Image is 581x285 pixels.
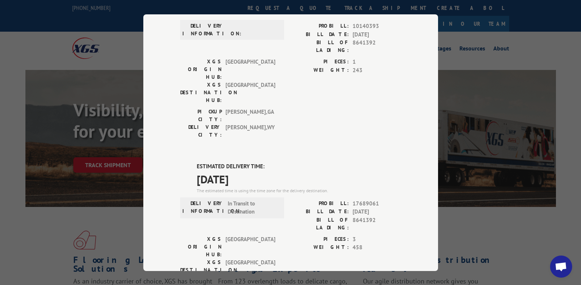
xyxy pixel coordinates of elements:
[353,243,401,252] span: 458
[353,30,401,39] span: [DATE]
[291,235,349,243] label: PIECES:
[291,243,349,252] label: WEIGHT:
[291,58,349,66] label: PIECES:
[225,58,275,81] span: [GEOGRAPHIC_DATA]
[291,208,349,216] label: BILL DATE:
[225,258,275,281] span: [GEOGRAPHIC_DATA]
[182,22,224,38] label: DELIVERY INFORMATION:
[291,30,349,39] label: BILL DATE:
[353,216,401,231] span: 8641392
[180,58,222,81] label: XGS ORIGIN HUB:
[353,235,401,243] span: 3
[353,66,401,74] span: 243
[353,39,401,54] span: 8641392
[180,123,222,139] label: DELIVERY CITY:
[225,81,275,104] span: [GEOGRAPHIC_DATA]
[225,235,275,258] span: [GEOGRAPHIC_DATA]
[180,81,222,104] label: XGS DESTINATION HUB:
[353,199,401,208] span: 17689061
[291,39,349,54] label: BILL OF LADING:
[291,66,349,74] label: WEIGHT:
[291,216,349,231] label: BILL OF LADING:
[291,199,349,208] label: PROBILL:
[180,258,222,281] label: XGS DESTINATION HUB:
[180,235,222,258] label: XGS ORIGIN HUB:
[197,187,401,194] div: The estimated time is using the time zone for the delivery destination.
[353,22,401,31] span: 10140393
[197,162,401,171] label: ESTIMATED DELIVERY TIME:
[225,108,275,123] span: [PERSON_NAME] , GA
[353,58,401,66] span: 1
[291,22,349,31] label: PROBILL:
[353,208,401,216] span: [DATE]
[228,199,277,216] span: In Transit to Destination
[225,123,275,139] span: [PERSON_NAME] , WY
[180,108,222,123] label: PICKUP CITY:
[197,170,401,187] span: [DATE]
[550,256,572,278] a: Open chat
[182,199,224,216] label: DELIVERY INFORMATION:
